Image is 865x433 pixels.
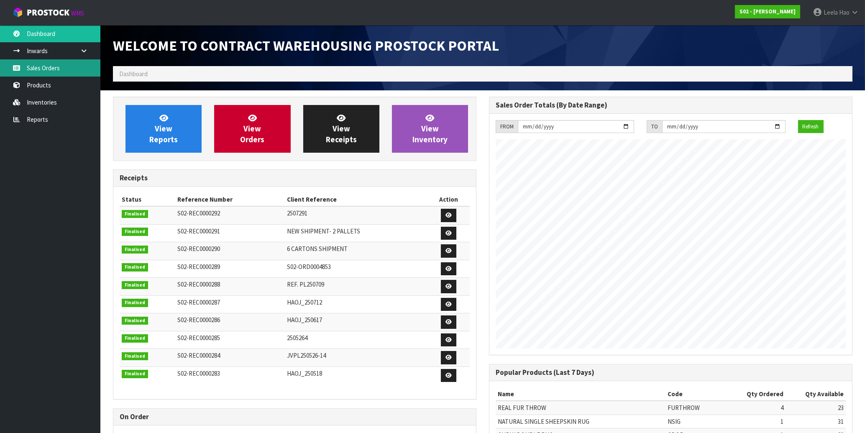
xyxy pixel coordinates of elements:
th: Reference Number [176,193,285,206]
span: View Orders [240,113,264,144]
span: Finalised [122,317,148,325]
td: FURTHROW [665,401,728,415]
span: S02-REC0000287 [178,298,220,306]
span: S02-REC0000288 [178,280,220,288]
span: JVPL250526-14 [287,351,326,359]
span: S02-REC0000283 [178,369,220,377]
span: HAOJ_250617 [287,316,322,324]
span: View Receipts [326,113,357,144]
span: Finalised [122,246,148,254]
div: TO [647,120,662,133]
span: Hao [839,8,850,16]
span: NEW SHIPMENT- 2 PALLETS [287,227,360,235]
span: Finalised [122,334,148,343]
h3: On Order [120,413,470,421]
button: Refresh [798,120,824,133]
span: 2507291 [287,209,307,217]
td: 23 [786,401,846,415]
span: S02-REC0000286 [178,316,220,324]
span: 6 CARTONS SHIPMENT [287,245,348,253]
td: 1 [728,415,786,428]
td: NATURAL SINGLE SHEEPSKIN RUG [496,415,665,428]
span: View Reports [149,113,178,144]
span: S02-REC0000285 [178,334,220,342]
h3: Receipts [120,174,470,182]
a: ViewOrders [214,105,290,153]
a: ViewReports [125,105,202,153]
th: Action [427,193,470,206]
span: S02-ORD0004853 [287,263,331,271]
span: View Inventory [412,113,448,144]
span: Dashboard [119,70,148,78]
span: ProStock [27,7,69,18]
small: WMS [71,9,84,17]
th: Client Reference [285,193,427,206]
th: Qty Available [786,387,846,401]
span: REF. PL250709 [287,280,324,288]
span: Leela [824,8,838,16]
th: Name [496,387,665,401]
span: HAOJ_250518 [287,369,322,377]
span: Finalised [122,281,148,290]
span: HAOJ_250712 [287,298,322,306]
a: ViewReceipts [303,105,379,153]
span: 2505264 [287,334,307,342]
span: S02-REC0000290 [178,245,220,253]
h3: Sales Order Totals (By Date Range) [496,101,846,109]
td: NSIG [665,415,728,428]
span: Finalised [122,352,148,361]
a: ViewInventory [392,105,468,153]
span: S02-REC0000284 [178,351,220,359]
h3: Popular Products (Last 7 Days) [496,369,846,377]
span: Finalised [122,228,148,236]
div: FROM [496,120,518,133]
th: Code [665,387,728,401]
span: Finalised [122,299,148,307]
th: Status [120,193,176,206]
span: Finalised [122,370,148,378]
span: Finalised [122,263,148,272]
img: cube-alt.png [13,7,23,18]
span: S02-REC0000291 [178,227,220,235]
td: 31 [786,415,846,428]
td: REAL FUR THROW [496,401,665,415]
td: 4 [728,401,786,415]
th: Qty Ordered [728,387,786,401]
strong: S02 - [PERSON_NAME] [740,8,796,15]
span: S02-REC0000289 [178,263,220,271]
span: Welcome to Contract Warehousing ProStock Portal [113,36,499,54]
span: S02-REC0000292 [178,209,220,217]
span: Finalised [122,210,148,218]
